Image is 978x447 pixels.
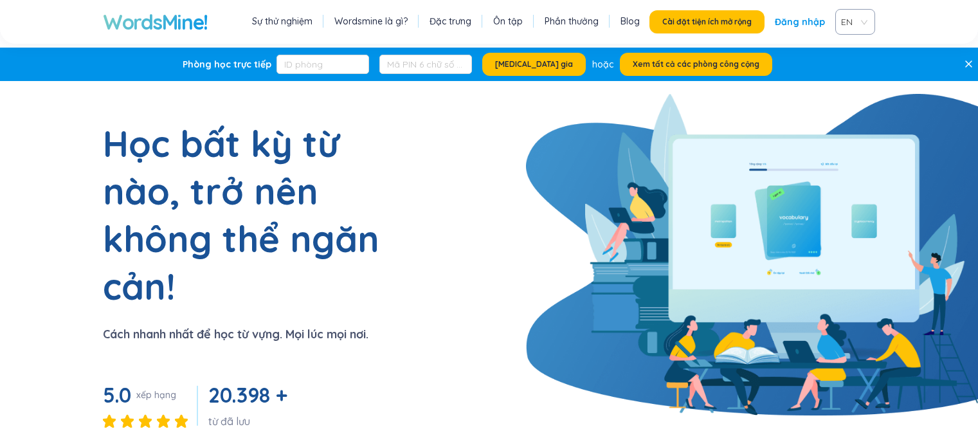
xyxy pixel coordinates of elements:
[592,59,613,70] font: hoặc
[252,15,312,27] font: Sự thử nghiệm
[482,53,586,76] button: [MEDICAL_DATA] gia
[136,389,176,401] font: xếp hạng
[252,15,312,28] a: Sự thử nghiệm
[620,15,640,28] a: Blog
[208,382,287,408] span: 20.398 +
[334,15,408,27] font: Wordsmine là gì?
[775,16,825,28] font: Đăng nhập
[545,15,599,27] font: Phần thưởng
[495,59,573,69] font: [MEDICAL_DATA] gia
[103,327,368,342] font: Cách nhanh nhất để học từ vựng. Mọi lúc mọi nơi.
[649,10,765,33] button: Cài đặt tiện ích mở rộng
[662,17,752,26] font: Cài đặt tiện ích mở rộng
[430,15,471,28] a: Đặc trưng
[334,15,408,28] a: Wordsmine là gì?
[620,15,640,27] font: Blog
[379,55,472,74] input: Mã PIN 6 chữ số (Tùy chọn)
[841,12,864,32] span: VIE
[276,55,369,74] input: ID phòng
[775,10,825,33] a: Đăng nhập
[493,15,523,27] font: Ôn tập
[430,15,471,27] font: Đặc trưng
[493,15,523,28] a: Ôn tập
[620,53,772,76] button: Xem tất cả các phòng công cộng
[103,382,131,408] font: 5.0
[633,59,759,69] font: Xem tất cả các phòng công cộng
[103,9,208,35] a: WordsMine!
[545,15,599,28] a: Phần thưởng
[183,59,271,70] font: Phòng học trực tiếp
[841,16,853,28] font: EN
[208,415,250,428] font: từ đã lưu
[103,121,379,309] font: Học bất kỳ từ nào, trở nên không thể ngăn cản!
